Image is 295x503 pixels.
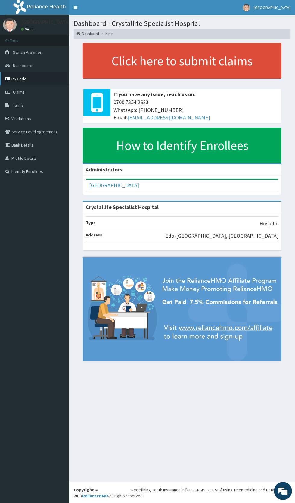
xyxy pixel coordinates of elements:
strong: Crystallite Specialist Hospital [86,204,159,211]
p: Hospital [259,220,278,227]
span: [GEOGRAPHIC_DATA] [254,5,290,10]
b: Address [86,232,102,238]
span: Tariffs [13,103,24,108]
div: Redefining Heath Insurance in [GEOGRAPHIC_DATA] using Telemedicine and Data Science! [131,487,290,493]
a: Online [21,27,36,31]
a: How to Identify Enrollees [83,128,281,163]
span: Claims [13,89,25,95]
img: User Image [243,4,250,11]
p: [GEOGRAPHIC_DATA] [21,20,71,25]
a: Dashboard [77,31,99,36]
span: Switch Providers [13,50,44,55]
a: [EMAIL_ADDRESS][DOMAIN_NAME] [127,114,210,121]
strong: Copyright © 2017 . [74,487,109,498]
h1: Dashboard - Crystallite Specialist Hospital [74,20,290,27]
li: Here [100,31,113,36]
b: Type [86,220,96,225]
a: Click here to submit claims [83,43,281,79]
span: 0700 7354 2623 WhatsApp: [PHONE_NUMBER] Email: [113,98,278,122]
img: User Image [3,18,17,32]
a: [GEOGRAPHIC_DATA] [89,182,139,189]
a: RelianceHMO [82,493,108,498]
p: Edo-[GEOGRAPHIC_DATA], [GEOGRAPHIC_DATA] [165,232,278,240]
b: If you have any issue, reach us on: [113,91,196,98]
b: Administrators [86,166,122,173]
span: Dashboard [13,63,33,68]
img: provider-team-banner.png [83,257,281,361]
